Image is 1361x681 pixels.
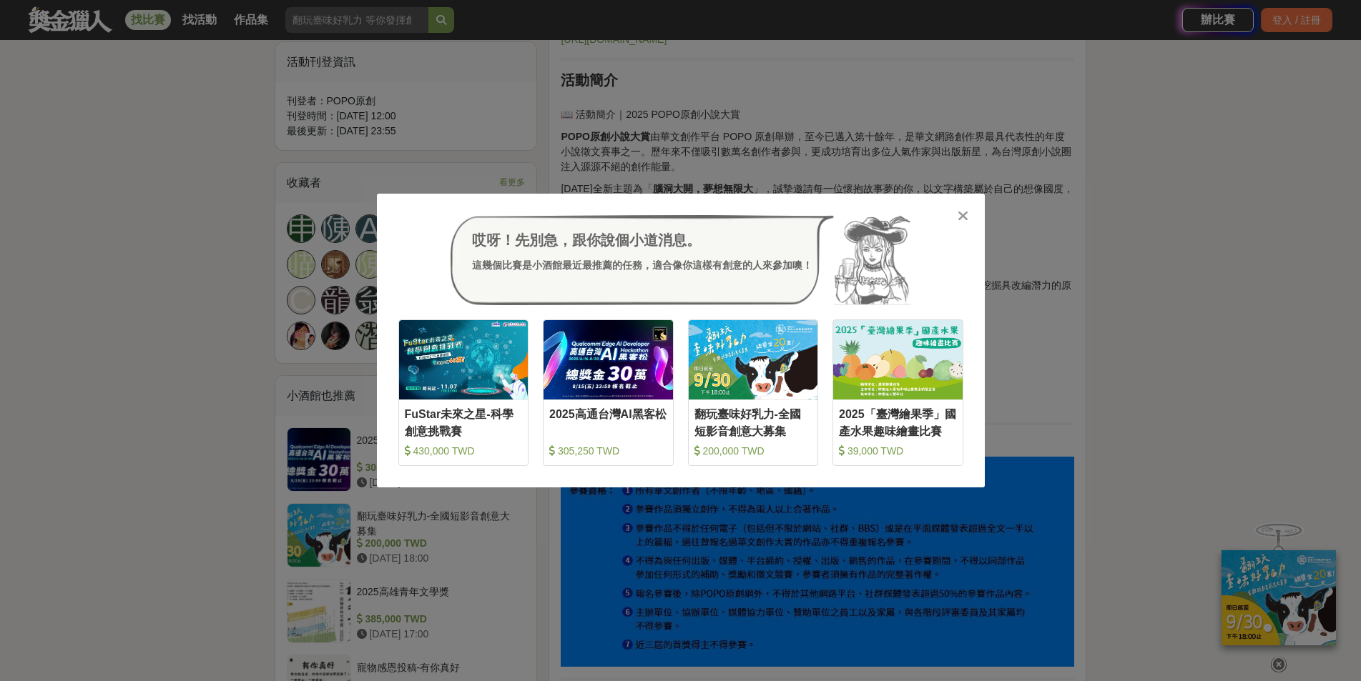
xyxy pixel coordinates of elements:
[398,319,529,466] a: Cover ImageFuStar未來之星-科學創意挑戰賽 430,000 TWD
[694,444,812,458] div: 200,000 TWD
[832,319,963,466] a: Cover Image2025「臺灣繪果季」國產水果趣味繪畫比賽 39,000 TWD
[399,320,529,399] img: Cover Image
[833,320,963,399] img: Cover Image
[549,444,667,458] div: 305,250 TWD
[689,320,818,399] img: Cover Image
[405,406,523,438] div: FuStar未來之星-科學創意挑戰賽
[839,406,957,438] div: 2025「臺灣繪果季」國產水果趣味繪畫比賽
[694,406,812,438] div: 翻玩臺味好乳力-全國短影音創意大募集
[834,215,911,305] img: Avatar
[688,319,819,466] a: Cover Image翻玩臺味好乳力-全國短影音創意大募集 200,000 TWD
[472,229,812,251] div: 哎呀！先別急，跟你說個小道消息。
[405,444,523,458] div: 430,000 TWD
[543,319,674,466] a: Cover Image2025高通台灣AI黑客松 305,250 TWD
[549,406,667,438] div: 2025高通台灣AI黑客松
[544,320,673,399] img: Cover Image
[839,444,957,458] div: 39,000 TWD
[472,258,812,273] div: 這幾個比賽是小酒館最近最推薦的任務，適合像你這樣有創意的人來參加噢！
